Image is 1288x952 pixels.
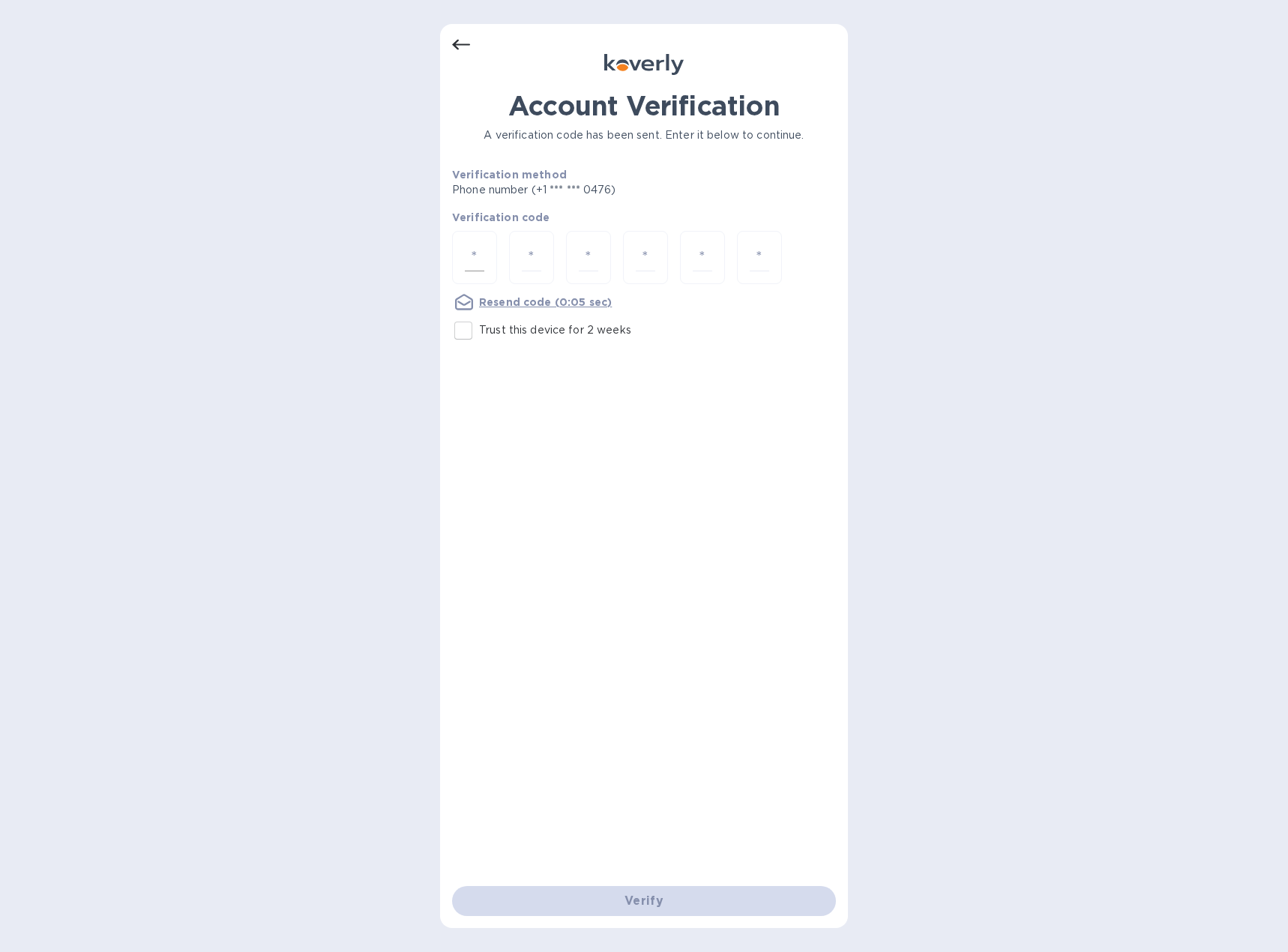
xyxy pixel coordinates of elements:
p: Phone number (+1 *** *** 0476) [452,182,730,198]
b: Verification method [452,169,567,181]
p: Trust this device for 2 weeks [479,322,631,338]
u: Resend code (0:05 sec) [479,296,612,308]
h1: Account Verification [452,90,836,121]
p: A verification code has been sent. Enter it below to continue. [452,127,836,143]
p: Verification code [452,210,836,225]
